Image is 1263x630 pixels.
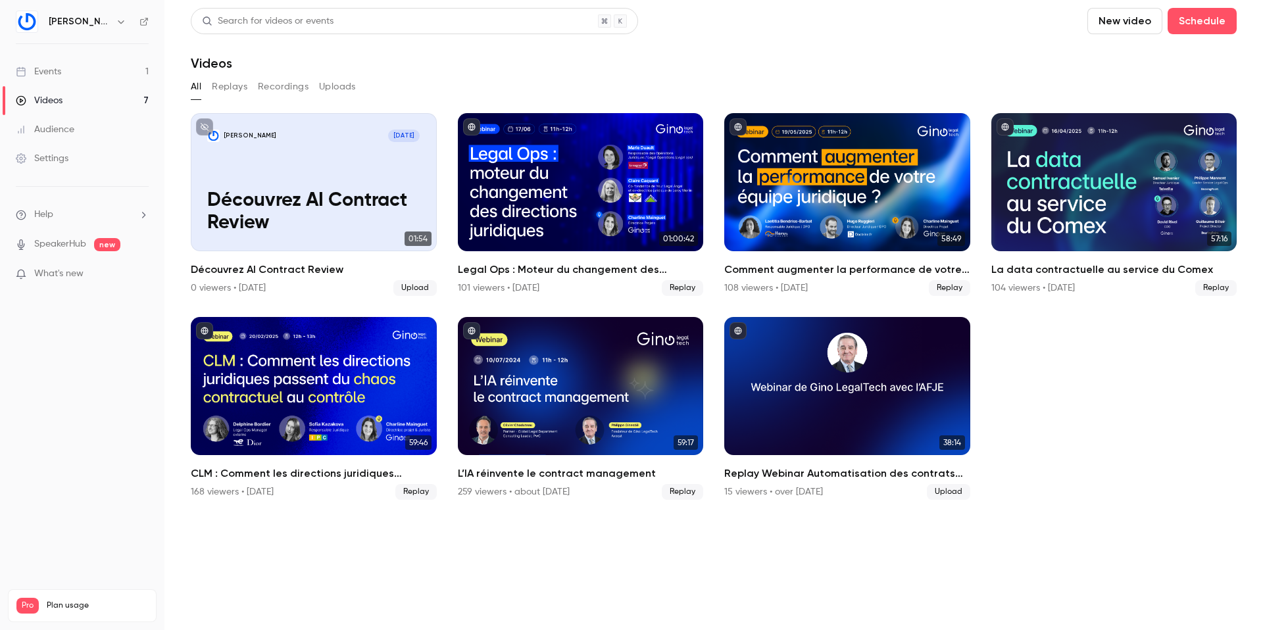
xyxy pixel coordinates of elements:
[724,262,970,278] h2: Comment augmenter la performance de votre équipe juridique ?
[991,281,1075,295] div: 104 viewers • [DATE]
[34,237,86,251] a: SpeakerHub
[991,113,1237,296] li: La data contractuelle au service du Comex
[191,262,437,278] h2: Découvrez AI Contract Review
[191,8,1237,622] section: Videos
[659,231,698,246] span: 01:00:42
[991,113,1237,296] a: 57:16La data contractuelle au service du Comex104 viewers • [DATE]Replay
[730,322,747,339] button: published
[662,280,703,296] span: Replay
[16,208,149,222] li: help-dropdown-opener
[34,267,84,281] span: What's new
[191,281,266,295] div: 0 viewers • [DATE]
[458,466,704,481] h2: L’IA réinvente le contract management
[458,317,704,500] li: L’IA réinvente le contract management
[388,130,420,142] span: [DATE]
[191,113,437,296] li: Découvrez AI Contract Review
[224,132,276,140] p: [PERSON_NAME]
[47,600,148,611] span: Plan usage
[724,317,970,500] a: 38:14Replay Webinar Automatisation des contrats avec l'AFJE15 viewers • over [DATE]Upload
[458,113,704,296] li: Legal Ops : Moteur du changement des directions juridiques
[405,435,432,450] span: 59:46
[724,113,970,296] li: Comment augmenter la performance de votre équipe juridique ?
[458,262,704,278] h2: Legal Ops : Moteur du changement des directions juridiques
[207,190,420,235] p: Découvrez AI Contract Review
[196,322,213,339] button: published
[191,113,437,296] a: Découvrez AI Contract Review[PERSON_NAME][DATE]Découvrez AI Contract Review01:54Découvrez AI Cont...
[191,485,274,498] div: 168 viewers • [DATE]
[730,118,747,135] button: published
[1207,231,1231,246] span: 57:16
[207,130,220,142] img: Découvrez AI Contract Review
[405,231,432,246] span: 01:54
[463,322,480,339] button: published
[34,208,53,222] span: Help
[724,113,970,296] a: 58:49Comment augmenter la performance de votre équipe juridique ?108 viewers • [DATE]Replay
[191,317,437,500] li: CLM : Comment les directions juridiques passent du chaos contractuel au contrôle
[16,65,61,78] div: Events
[16,123,74,136] div: Audience
[393,280,437,296] span: Upload
[191,317,437,500] a: 59:46CLM : Comment les directions juridiques passent du chaos contractuel au contrôle168 viewers ...
[1168,8,1237,34] button: Schedule
[16,11,37,32] img: Gino LegalTech
[16,598,39,614] span: Pro
[458,113,704,296] a: 01:00:42Legal Ops : Moteur du changement des directions juridiques101 viewers • [DATE]Replay
[49,15,111,28] h6: [PERSON_NAME]
[724,317,970,500] li: Replay Webinar Automatisation des contrats avec l'AFJE
[724,281,808,295] div: 108 viewers • [DATE]
[191,55,232,71] h1: Videos
[991,262,1237,278] h2: La data contractuelle au service du Comex
[662,484,703,500] span: Replay
[94,238,120,251] span: new
[196,118,213,135] button: unpublished
[16,94,62,107] div: Videos
[16,152,68,165] div: Settings
[1195,280,1237,296] span: Replay
[927,484,970,500] span: Upload
[937,231,965,246] span: 58:49
[458,281,539,295] div: 101 viewers • [DATE]
[724,485,823,498] div: 15 viewers • over [DATE]
[191,466,437,481] h2: CLM : Comment les directions juridiques passent du chaos contractuel au contrôle
[1087,8,1162,34] button: New video
[463,118,480,135] button: published
[395,484,437,500] span: Replay
[724,466,970,481] h2: Replay Webinar Automatisation des contrats avec l'AFJE
[939,435,965,450] span: 38:14
[191,76,201,97] button: All
[929,280,970,296] span: Replay
[997,118,1014,135] button: published
[319,76,356,97] button: Uploads
[674,435,698,450] span: 59:17
[258,76,309,97] button: Recordings
[191,113,1237,500] ul: Videos
[202,14,334,28] div: Search for videos or events
[212,76,247,97] button: Replays
[458,485,570,498] div: 259 viewers • about [DATE]
[458,317,704,500] a: 59:17L’IA réinvente le contract management259 viewers • about [DATE]Replay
